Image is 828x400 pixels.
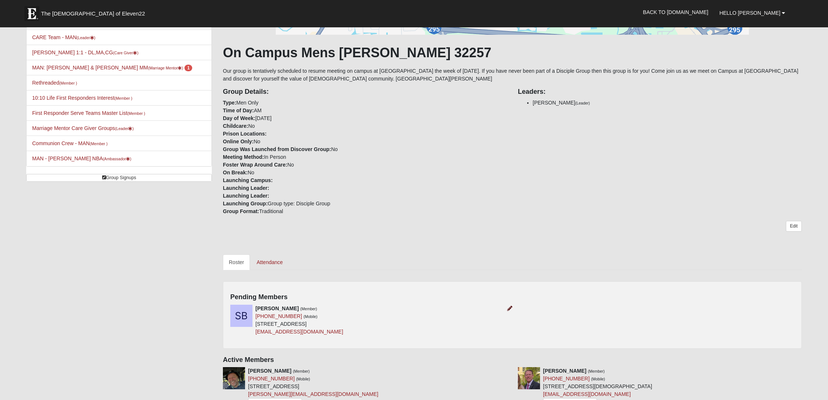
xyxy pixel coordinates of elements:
a: Roster [223,254,250,270]
strong: [PERSON_NAME] [543,368,586,374]
a: [PHONE_NUMBER] [248,376,295,382]
strong: Prison Locations: [223,131,267,137]
div: Men Only AM [DATE] No No No In Person No No Group type: Disciple Group Traditional [217,83,512,215]
a: [PHONE_NUMBER] [543,376,590,382]
a: The [DEMOGRAPHIC_DATA] of Eleven22 [21,3,169,21]
strong: Launching Leader: [223,185,269,191]
a: [PERSON_NAME] 1:1 - DL,MA,CG(Care Giver) [32,49,138,55]
strong: Launching Campus: [223,177,273,183]
strong: Type: [223,100,236,106]
small: (Member) [300,307,317,311]
small: (Member) [588,369,605,373]
small: (Leader) [575,101,590,105]
div: [STREET_ADDRESS] [255,305,343,336]
strong: [PERSON_NAME] [248,368,291,374]
strong: Group Format: [223,208,259,214]
small: (Care Giver ) [113,51,139,55]
h4: Group Details: [223,88,507,96]
span: Hello [PERSON_NAME] [719,10,780,16]
a: Attendance [251,254,289,270]
strong: Day of Week: [223,115,255,121]
h1: On Campus Mens [PERSON_NAME] 32257 [223,45,802,61]
a: 10:10 Life First Responders Interest(Member ) [32,95,132,101]
strong: Foster Wrap Around Care: [223,162,287,168]
span: The [DEMOGRAPHIC_DATA] of Eleven22 [41,10,145,17]
small: (Member ) [90,141,108,146]
strong: Meeting Method: [223,154,264,160]
strong: Group Was Launched from Discover Group: [223,146,331,152]
span: number of pending members [184,65,192,71]
a: Rethreaded(Member ) [32,80,77,86]
small: (Member ) [59,81,77,85]
a: MAN - [PERSON_NAME] NBA(Ambassador) [32,155,131,161]
small: (Mobile) [591,377,605,381]
small: (Ambassador ) [103,157,131,161]
h4: Leaders: [518,88,802,96]
strong: On Break: [223,170,248,175]
small: (Member ) [115,96,132,100]
small: (Mobile) [303,314,318,319]
a: CARE Team - MAN(Leader) [32,34,95,40]
h4: Active Members [223,356,802,364]
small: (Member) [293,369,310,373]
a: Back to [DOMAIN_NAME] [637,3,714,21]
img: Eleven22 logo [24,6,39,21]
strong: Childcare: [223,123,248,129]
a: Communion Crew - MAN(Member ) [32,140,108,146]
strong: Time of Day: [223,107,254,113]
h4: Pending Members [230,293,794,301]
a: Group Signups [26,174,212,182]
small: (Leader ) [115,126,134,131]
strong: [PERSON_NAME] [255,305,299,311]
strong: Launching Leader: [223,193,269,199]
small: (Mobile) [296,377,310,381]
a: MAN: [PERSON_NAME] & [PERSON_NAME] MM(Marriage Mentor) 1 [32,65,192,71]
a: Marriage Mentor Care Giver Groups(Leader) [32,125,134,131]
small: (Marriage Mentor ) [148,66,183,70]
a: [PHONE_NUMBER] [255,313,302,319]
li: [PERSON_NAME] [533,99,802,107]
a: [EMAIL_ADDRESS][DOMAIN_NAME] [255,329,343,335]
small: (Member ) [127,111,145,116]
strong: Launching Group: [223,201,268,206]
a: Edit [786,221,802,232]
small: (Leader ) [77,35,95,40]
a: First Responder Serve Teams Master List(Member ) [32,110,145,116]
a: Hello [PERSON_NAME] [714,4,791,22]
strong: Online Only: [223,139,254,144]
